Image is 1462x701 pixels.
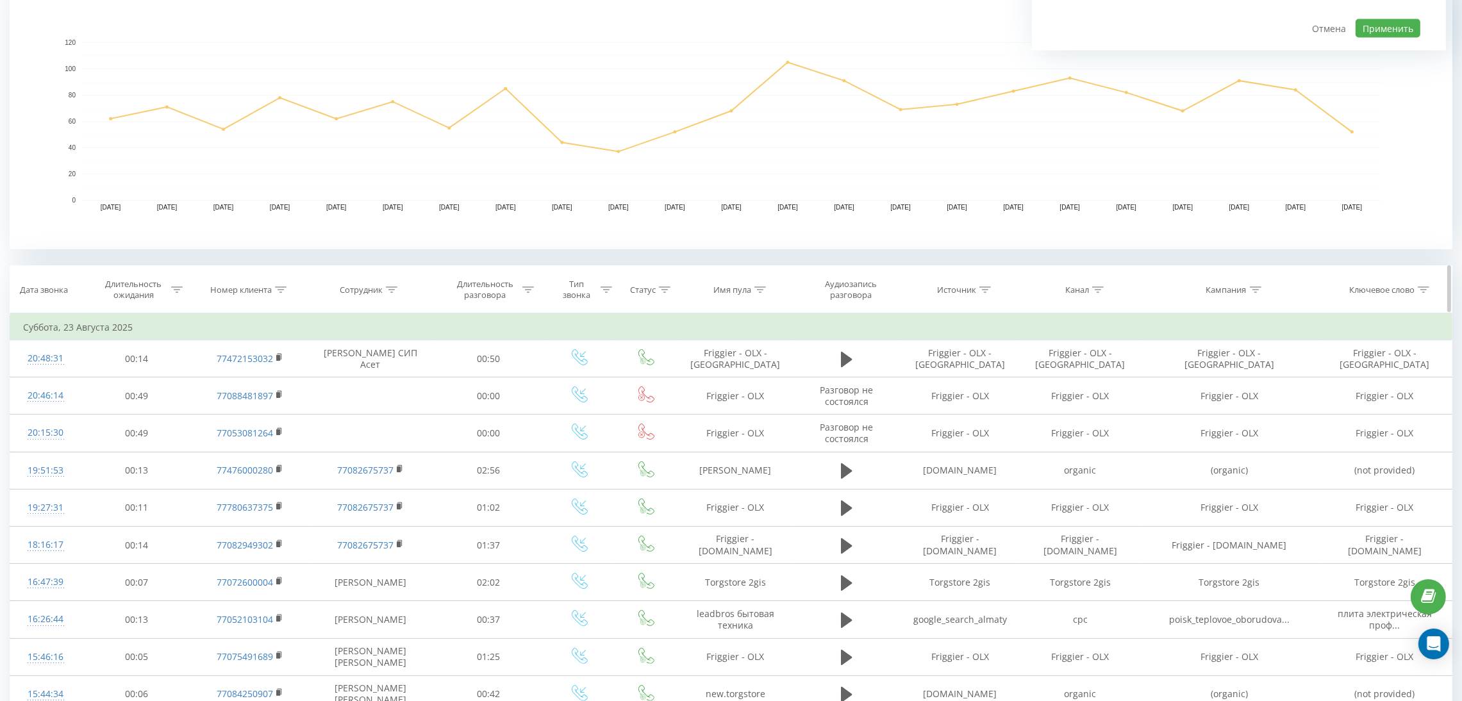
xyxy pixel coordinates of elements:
[433,452,544,489] td: 02:56
[890,204,911,211] text: [DATE]
[23,346,69,371] div: 20:48:31
[677,527,793,564] td: Friggier - [DOMAIN_NAME]
[81,601,193,638] td: 00:13
[23,420,69,445] div: 20:15:30
[1003,204,1024,211] text: [DATE]
[433,415,544,452] td: 00:00
[340,285,383,295] div: Сотрудник
[677,452,793,489] td: [PERSON_NAME]
[157,204,178,211] text: [DATE]
[270,204,290,211] text: [DATE]
[900,564,1020,601] td: Torgstore 2gis
[326,204,347,211] text: [DATE]
[81,377,193,415] td: 00:49
[556,279,597,301] div: Тип звонка
[820,384,873,408] span: Разговор не состоялся
[23,383,69,408] div: 20:46:14
[608,204,629,211] text: [DATE]
[495,204,516,211] text: [DATE]
[721,204,742,211] text: [DATE]
[1318,527,1452,564] td: Friggier - [DOMAIN_NAME]
[900,638,1020,675] td: Friggier - OLX
[1286,204,1306,211] text: [DATE]
[1169,613,1290,625] span: poisk_teplovoe_oborudova...
[1020,452,1140,489] td: organic
[1318,564,1452,601] td: Torgstore 2gis
[99,279,168,301] div: Длительность ожидания
[217,650,273,663] a: 77075491689
[677,489,793,526] td: Friggier - OLX
[23,607,69,632] div: 16:26:44
[947,204,967,211] text: [DATE]
[1065,285,1089,295] div: Канал
[1173,204,1193,211] text: [DATE]
[1020,601,1140,638] td: cpc
[677,564,793,601] td: Torgstore 2gis
[900,527,1020,564] td: Friggier - [DOMAIN_NAME]
[337,539,394,551] a: 77082675737
[23,645,69,670] div: 15:46:16
[433,601,544,638] td: 00:37
[217,464,273,476] a: 77476000280
[81,564,193,601] td: 00:07
[1349,285,1415,295] div: Ключевое слово
[10,315,1452,340] td: Суббота, 23 Августа 2025
[217,390,273,402] a: 77088481897
[1318,638,1452,675] td: Friggier - OLX
[1140,564,1318,601] td: Torgstore 2gis
[1140,527,1318,564] td: Friggier - [DOMAIN_NAME]
[23,495,69,520] div: 19:27:31
[1318,452,1452,489] td: (not provided)
[900,377,1020,415] td: Friggier - OLX
[937,285,976,295] div: Источник
[665,204,685,211] text: [DATE]
[23,532,69,557] div: 18:16:17
[433,377,544,415] td: 00:00
[337,501,394,513] a: 77082675737
[677,638,793,675] td: Friggier - OLX
[900,452,1020,489] td: [DOMAIN_NAME]
[308,340,433,377] td: [PERSON_NAME] СИП Асет
[1117,204,1137,211] text: [DATE]
[69,144,76,151] text: 40
[677,377,793,415] td: Friggier - OLX
[1342,204,1363,211] text: [DATE]
[1318,415,1452,452] td: Friggier - OLX
[65,39,76,46] text: 120
[1306,19,1354,38] button: Отмена
[834,204,854,211] text: [DATE]
[1020,564,1140,601] td: Torgstore 2gis
[81,452,193,489] td: 00:13
[1140,452,1318,489] td: (organic)
[1140,415,1318,452] td: Friggier - OLX
[81,527,193,564] td: 00:14
[433,564,544,601] td: 02:02
[20,285,68,295] div: Дата звонка
[383,204,403,211] text: [DATE]
[1140,638,1318,675] td: Friggier - OLX
[1318,340,1452,377] td: Friggier - OLX - [GEOGRAPHIC_DATA]
[1356,19,1420,38] button: Применить
[677,340,793,377] td: Friggier - OLX - [GEOGRAPHIC_DATA]
[433,340,544,377] td: 00:50
[1020,377,1140,415] td: Friggier - OLX
[1229,204,1250,211] text: [DATE]
[677,415,793,452] td: Friggier - OLX
[1140,377,1318,415] td: Friggier - OLX
[69,92,76,99] text: 80
[1020,638,1140,675] td: Friggier - OLX
[900,489,1020,526] td: Friggier - OLX
[552,204,572,211] text: [DATE]
[213,204,234,211] text: [DATE]
[81,415,193,452] td: 00:49
[308,638,433,675] td: [PERSON_NAME] [PERSON_NAME]
[1206,285,1247,295] div: Кампания
[900,415,1020,452] td: Friggier - OLX
[81,340,193,377] td: 00:14
[439,204,460,211] text: [DATE]
[433,527,544,564] td: 01:37
[217,427,273,439] a: 77053081264
[23,570,69,595] div: 16:47:39
[69,118,76,125] text: 60
[308,601,433,638] td: [PERSON_NAME]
